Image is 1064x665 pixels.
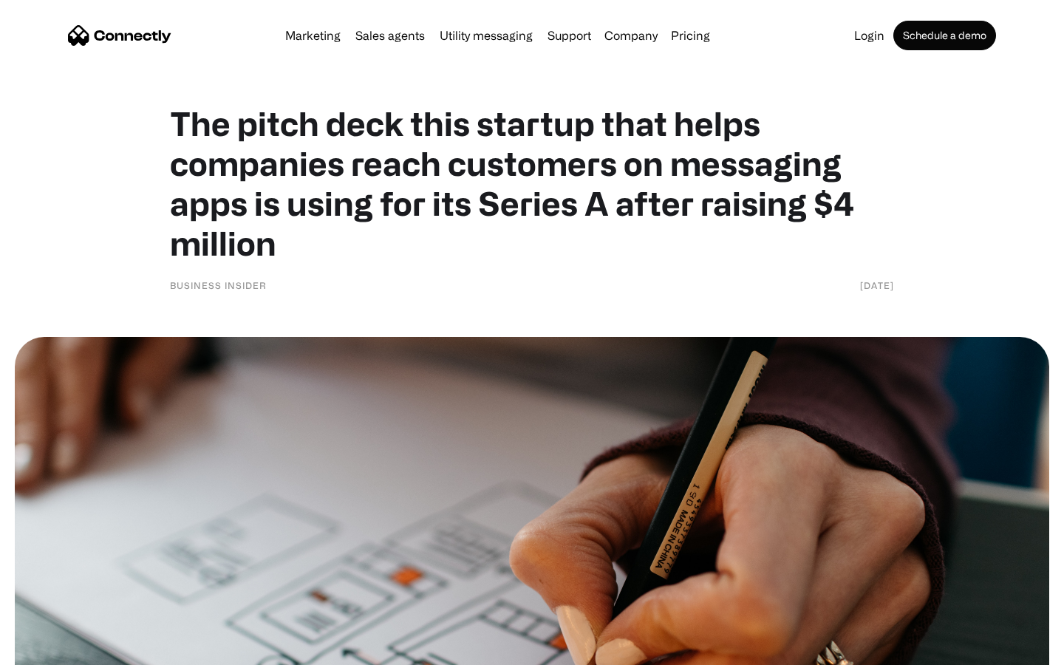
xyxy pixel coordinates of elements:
[30,639,89,660] ul: Language list
[15,639,89,660] aside: Language selected: English
[848,30,890,41] a: Login
[170,278,267,293] div: Business Insider
[434,30,539,41] a: Utility messaging
[860,278,894,293] div: [DATE]
[604,25,658,46] div: Company
[279,30,347,41] a: Marketing
[170,103,894,263] h1: The pitch deck this startup that helps companies reach customers on messaging apps is using for i...
[542,30,597,41] a: Support
[349,30,431,41] a: Sales agents
[893,21,996,50] a: Schedule a demo
[665,30,716,41] a: Pricing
